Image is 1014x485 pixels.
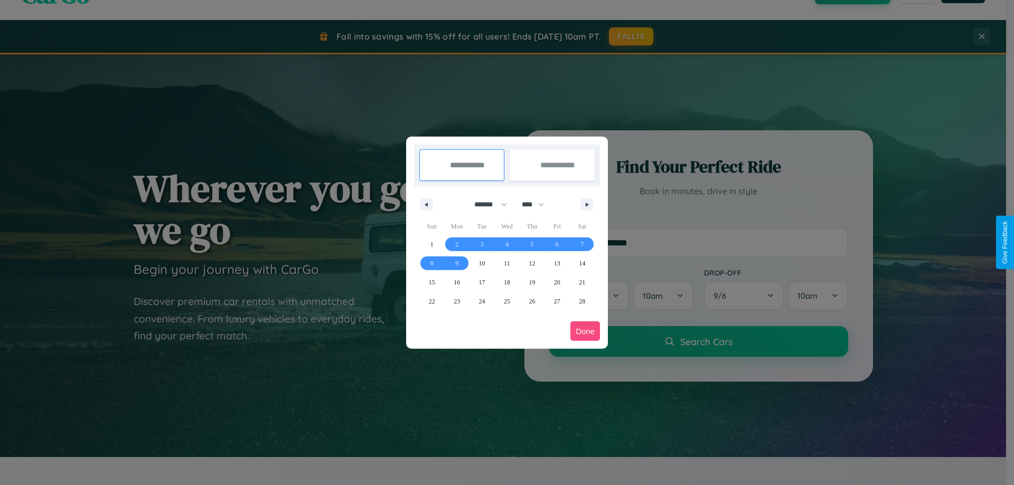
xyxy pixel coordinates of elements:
button: 25 [494,292,519,311]
span: 20 [554,273,560,292]
span: 5 [530,235,533,254]
span: 6 [556,235,559,254]
span: 25 [504,292,510,311]
span: 9 [455,254,458,273]
button: 26 [520,292,544,311]
button: 17 [470,273,494,292]
span: Wed [494,218,519,235]
span: 27 [554,292,560,311]
button: 27 [544,292,569,311]
span: 18 [504,273,510,292]
button: 2 [444,235,469,254]
span: 16 [454,273,460,292]
span: 19 [529,273,535,292]
span: Fri [544,218,569,235]
span: 26 [529,292,535,311]
button: 6 [544,235,569,254]
button: 9 [444,254,469,273]
span: Thu [520,218,544,235]
button: 5 [520,235,544,254]
button: 14 [570,254,595,273]
span: 4 [505,235,509,254]
button: 3 [470,235,494,254]
button: 16 [444,273,469,292]
span: 23 [454,292,460,311]
span: Sat [570,218,595,235]
span: 8 [430,254,434,273]
button: 7 [570,235,595,254]
span: 22 [429,292,435,311]
span: 15 [429,273,435,292]
span: 2 [455,235,458,254]
button: 23 [444,292,469,311]
button: 1 [419,235,444,254]
button: 28 [570,292,595,311]
span: 7 [580,235,584,254]
button: 24 [470,292,494,311]
span: 24 [479,292,485,311]
span: 10 [479,254,485,273]
span: 1 [430,235,434,254]
button: 20 [544,273,569,292]
span: Mon [444,218,469,235]
span: 28 [579,292,585,311]
button: 13 [544,254,569,273]
button: 4 [494,235,519,254]
button: 15 [419,273,444,292]
span: 3 [481,235,484,254]
button: 11 [494,254,519,273]
button: 12 [520,254,544,273]
span: 17 [479,273,485,292]
span: 14 [579,254,585,273]
span: 21 [579,273,585,292]
span: 12 [529,254,535,273]
button: 8 [419,254,444,273]
button: 22 [419,292,444,311]
span: Tue [470,218,494,235]
div: Give Feedback [1001,221,1009,264]
button: 18 [494,273,519,292]
button: Done [570,321,600,341]
span: Sun [419,218,444,235]
button: 19 [520,273,544,292]
span: 11 [504,254,510,273]
button: 21 [570,273,595,292]
span: 13 [554,254,560,273]
button: 10 [470,254,494,273]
